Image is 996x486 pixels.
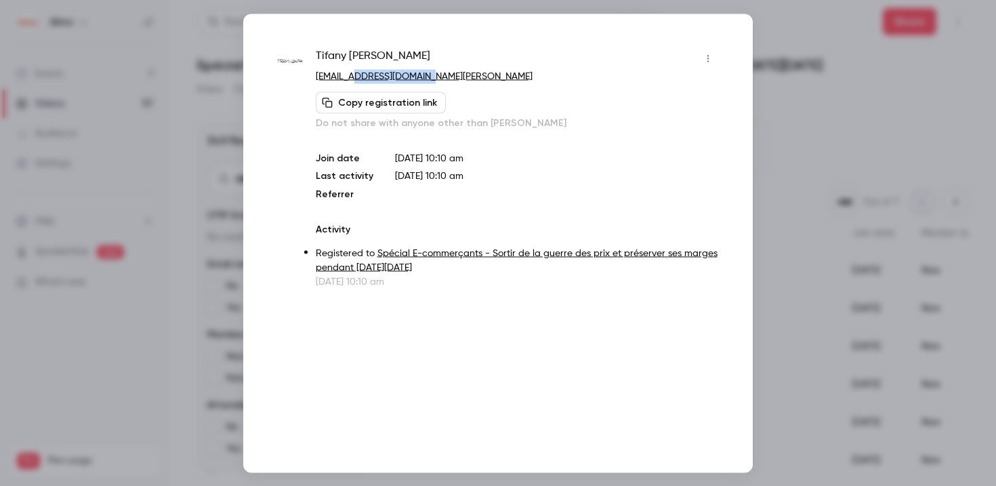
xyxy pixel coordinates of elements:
p: Do not share with anyone other than [PERSON_NAME] [316,116,719,129]
p: Join date [316,151,373,165]
span: Tifany [PERSON_NAME] [316,47,430,69]
button: Copy registration link [316,92,446,113]
p: Registered to [316,246,719,275]
span: [DATE] 10:10 am [395,171,463,180]
p: Referrer [316,187,373,201]
p: [DATE] 10:10 am [395,151,719,165]
p: [DATE] 10:10 am [316,275,719,288]
a: [EMAIL_ADDRESS][DOMAIN_NAME][PERSON_NAME] [316,71,533,81]
p: Last activity [316,169,373,183]
img: teddy-smith.com [277,59,302,63]
p: Activity [316,222,719,236]
a: Spécial E-commerçants - Sortir de la guerre des prix et préserver ses marges pendant [DATE][DATE] [316,248,718,272]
